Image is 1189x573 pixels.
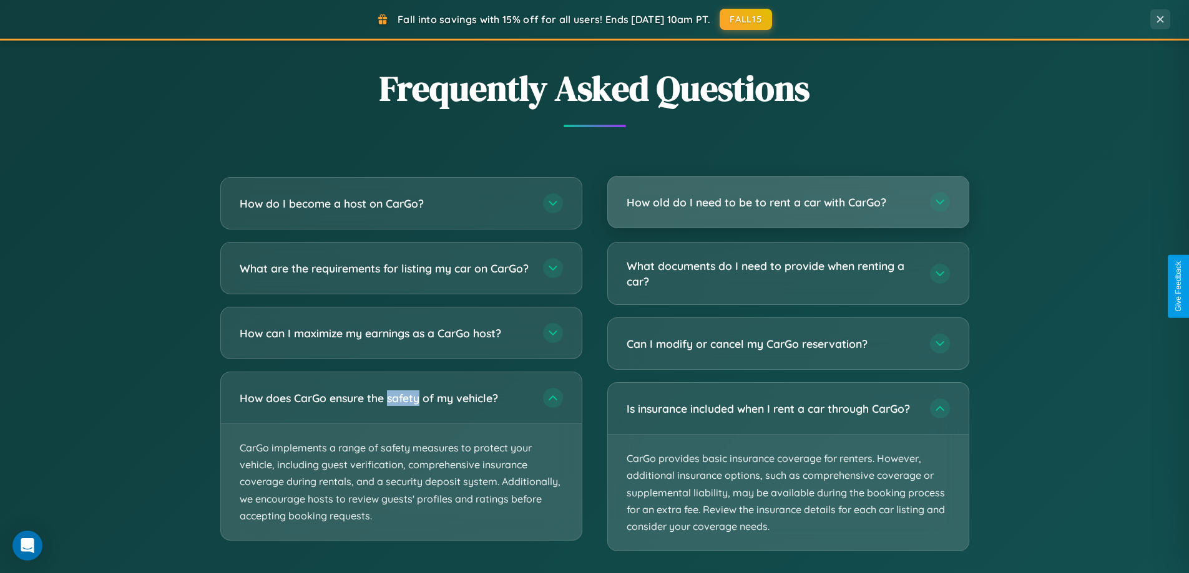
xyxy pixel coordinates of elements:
[720,9,772,30] button: FALL15
[398,13,710,26] span: Fall into savings with 15% off for all users! Ends [DATE] 10am PT.
[627,258,917,289] h3: What documents do I need to provide when renting a car?
[627,195,917,210] h3: How old do I need to be to rent a car with CarGo?
[627,336,917,352] h3: Can I modify or cancel my CarGo reservation?
[240,261,531,276] h3: What are the requirements for listing my car on CarGo?
[1174,261,1183,312] div: Give Feedback
[627,401,917,417] h3: Is insurance included when I rent a car through CarGo?
[240,390,531,406] h3: How does CarGo ensure the safety of my vehicle?
[221,424,582,540] p: CarGo implements a range of safety measures to protect your vehicle, including guest verification...
[240,196,531,211] h3: How do I become a host on CarGo?
[240,325,531,341] h3: How can I maximize my earnings as a CarGo host?
[220,64,969,112] h2: Frequently Asked Questions
[12,531,42,561] div: Open Intercom Messenger
[608,435,969,551] p: CarGo provides basic insurance coverage for renters. However, additional insurance options, such ...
